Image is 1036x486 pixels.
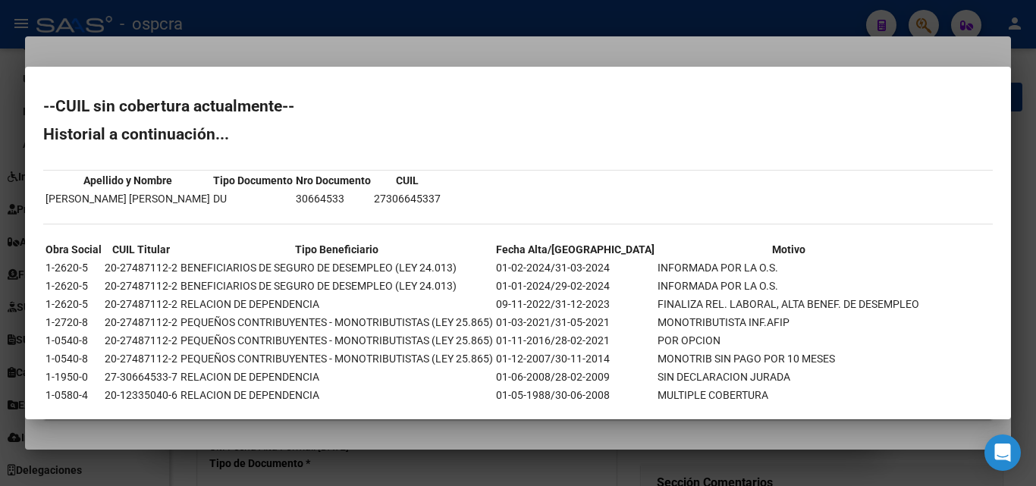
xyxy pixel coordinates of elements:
td: BENEFICIARIOS DE SEGURO DE DESEMPLEO (LEY 24.013) [180,277,494,294]
td: POR OPCION [657,332,920,349]
h2: --CUIL sin cobertura actualmente-- [43,99,993,114]
div: Open Intercom Messenger [984,434,1021,471]
th: Tipo Beneficiario [180,241,494,258]
td: BENEFICIARIOS DE SEGURO DE DESEMPLEO (LEY 24.013) [180,259,494,276]
th: Fecha Alta/[GEOGRAPHIC_DATA] [495,241,655,258]
td: PEQUEÑOS CONTRIBUYENTES - MONOTRIBUTISTAS (LEY 25.865) [180,332,494,349]
td: 01-03-2021/31-05-2021 [495,314,655,331]
td: 27306645337 [373,190,441,207]
th: CUIL Titular [104,241,178,258]
td: SIN DECLARACION JURADA [657,368,920,385]
td: 1-1950-0 [45,368,102,385]
td: 1-2620-5 [45,296,102,312]
td: 1-0540-8 [45,350,102,367]
td: INFORMADA POR LA O.S. [657,259,920,276]
td: 20-27487112-2 [104,314,178,331]
td: 30664533 [295,190,372,207]
td: FINALIZA REL. LABORAL, ALTA BENEF. DE DESEMPLEO [657,296,920,312]
td: 01-01-2024/29-02-2024 [495,277,655,294]
td: INFORMADA POR LA O.S. [657,277,920,294]
td: RELACION DE DEPENDENCIA [180,387,494,403]
td: MULTIPLE COBERTURA [657,387,920,403]
th: Apellido y Nombre [45,172,211,189]
td: PEQUEÑOS CONTRIBUYENTES - MONOTRIBUTISTAS (LEY 25.865) [180,350,494,367]
th: Motivo [657,241,920,258]
td: RELACION DE DEPENDENCIA [180,368,494,385]
td: 20-27487112-2 [104,259,178,276]
td: 1-2720-8 [45,314,102,331]
td: 20-27487112-2 [104,296,178,312]
td: 01-05-1988/30-06-2008 [495,387,655,403]
td: RELACION DE DEPENDENCIA [180,296,494,312]
td: 1-0540-8 [45,332,102,349]
td: 27-30664533-7 [104,368,178,385]
td: 20-27487112-2 [104,277,178,294]
td: 01-06-2008/28-02-2009 [495,368,655,385]
td: 01-12-2007/30-11-2014 [495,350,655,367]
th: Obra Social [45,241,102,258]
td: [PERSON_NAME] [PERSON_NAME] [45,190,211,207]
td: 1-2620-5 [45,277,102,294]
td: 1-2620-5 [45,259,102,276]
th: Nro Documento [295,172,372,189]
h2: Historial a continuación... [43,127,993,142]
td: PEQUEÑOS CONTRIBUYENTES - MONOTRIBUTISTAS (LEY 25.865) [180,314,494,331]
td: MONOTRIBUTISTA INF.AFIP [657,314,920,331]
td: 20-12335040-6 [104,387,178,403]
td: 01-11-2016/28-02-2021 [495,332,655,349]
th: CUIL [373,172,441,189]
td: MONOTRIB SIN PAGO POR 10 MESES [657,350,920,367]
td: 01-02-2024/31-03-2024 [495,259,655,276]
td: 20-27487112-2 [104,332,178,349]
td: 1-0580-4 [45,387,102,403]
td: 20-27487112-2 [104,350,178,367]
td: 09-11-2022/31-12-2023 [495,296,655,312]
th: Tipo Documento [212,172,294,189]
td: DU [212,190,294,207]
